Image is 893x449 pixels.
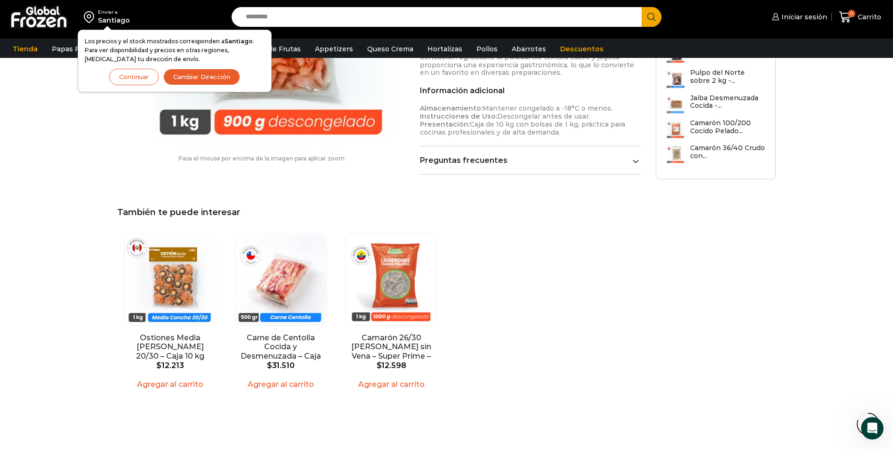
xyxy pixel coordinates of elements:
[98,16,130,25] div: Santiago
[350,333,433,369] a: Camarón 26/30 [PERSON_NAME] sin Vena – Super Prime – Caja 10 kg
[420,120,470,128] strong: Presentación:
[420,104,642,136] p: Mantener congelado a -18°C o menos. Descongelar antes de usar. Caja de 10 kg con bolsas de 1 kg, ...
[420,112,497,120] strong: Instrucciones de Uso:
[555,40,608,58] a: Descuentos
[156,361,184,370] bdi: 12.213
[690,69,766,85] h3: Pulpo del Norte sobre 2 kg -...
[8,40,42,58] a: Tienda
[109,69,159,85] button: Continuar
[377,361,406,370] bdi: 12.598
[85,37,265,64] p: Los precios y el stock mostrados corresponden a . Para ver disponibilidad y precios en otras regi...
[420,156,642,165] a: Preguntas frecuentes
[690,119,766,135] h3: Camarón 100/200 Cocido Pelado...
[239,333,322,369] a: Carne de Centolla Cocida y Desmenuzada – Caja 5 kg
[242,40,306,58] a: Pulpa de Frutas
[47,40,99,58] a: Papas Fritas
[472,40,502,58] a: Pollos
[770,8,827,26] a: Iniciar sesión
[267,361,272,370] span: $
[666,69,766,89] a: Pulpo del Norte sobre 2 kg -...
[353,377,430,392] a: Agregar al carrito: “Camarón 26/30 Crudo Pelado sin Vena - Super Prime - Caja 10 kg”
[362,40,418,58] a: Queso Crema
[131,377,209,392] a: Agregar al carrito: “Ostiones Media Concha Peruano 20/30 - Caja 10 kg”
[666,119,766,139] a: Camarón 100/200 Cocido Pelado...
[642,7,661,27] button: Search button
[84,9,98,25] img: address-field-icon.svg
[129,333,211,361] a: Ostiones Media [PERSON_NAME] 20/30 – Caja 10 kg
[666,94,766,114] a: Jaiba Desmenuzada Cocida -...
[779,12,827,22] span: Iniciar sesión
[339,229,443,399] div: 3 / 3
[420,86,642,95] h2: Información adicional
[420,104,483,112] strong: Almacenamiento:
[229,229,332,399] div: 2 / 3
[242,377,320,392] a: Agregar al carrito: “Carne de Centolla Cocida y Desmenuzada - Caja 5 kg”
[377,361,382,370] span: $
[310,40,358,58] a: Appetizers
[690,144,766,160] h3: Camarón 36/40 Crudo con...
[861,417,884,440] iframe: Intercom live chat
[163,69,240,85] button: Cambiar Dirección
[117,207,240,217] span: También te puede interesar
[119,229,222,399] div: 1 / 3
[98,9,130,16] div: Enviar a
[848,10,855,17] span: 0
[117,155,406,162] p: Pasa el mouse por encima de la imagen para aplicar zoom
[225,38,253,45] strong: Santiago
[423,40,467,58] a: Hortalizas
[666,144,766,164] a: Camarón 36/40 Crudo con...
[156,361,161,370] span: $
[690,94,766,110] h3: Jaiba Desmenuzada Cocida -...
[507,40,551,58] a: Abarrotes
[267,361,295,370] bdi: 31.510
[837,6,884,28] a: 0 Carrito
[855,12,881,22] span: Carrito
[420,53,642,77] p: Su textura suave y jugosa proporciona una experiencia gastronómica, lo que lo convierte en un fav...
